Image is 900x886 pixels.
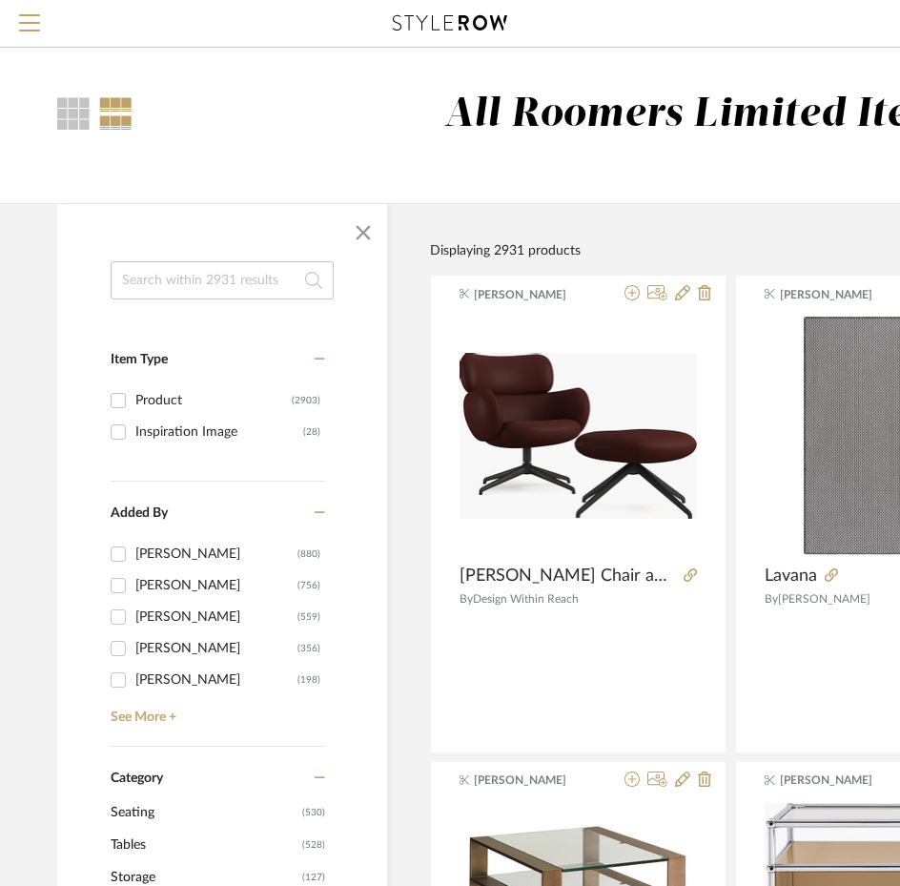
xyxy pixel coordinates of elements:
[135,602,297,632] div: [PERSON_NAME]
[765,566,817,587] span: Lavana
[303,417,320,447] div: (28)
[297,633,320,664] div: (356)
[135,385,292,416] div: Product
[460,566,676,587] span: [PERSON_NAME] Chair and Ottoman
[474,286,594,303] span: [PERSON_NAME]
[135,539,297,569] div: [PERSON_NAME]
[135,417,303,447] div: Inspiration Image
[106,695,325,726] a: See More +
[111,353,168,366] span: Item Type
[473,593,579,605] span: Design Within Reach
[111,506,168,520] span: Added By
[292,385,320,416] div: (2903)
[765,593,778,605] span: By
[460,353,697,518] img: Blis Swivel Chair and Ottoman
[297,570,320,601] div: (756)
[111,261,334,299] input: Search within 2931 results
[135,665,297,695] div: [PERSON_NAME]
[135,633,297,664] div: [PERSON_NAME]
[780,772,900,789] span: [PERSON_NAME]
[474,772,594,789] span: [PERSON_NAME]
[297,539,320,569] div: (880)
[460,593,473,605] span: By
[297,665,320,695] div: (198)
[344,214,382,252] button: Close
[430,240,581,261] div: Displaying 2931 products
[778,593,870,605] span: [PERSON_NAME]
[135,570,297,601] div: [PERSON_NAME]
[297,602,320,632] div: (559)
[111,829,297,861] span: Tables
[780,286,900,303] span: [PERSON_NAME]
[111,796,297,829] span: Seating
[302,830,325,860] span: (528)
[111,771,163,787] span: Category
[302,797,325,828] span: (530)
